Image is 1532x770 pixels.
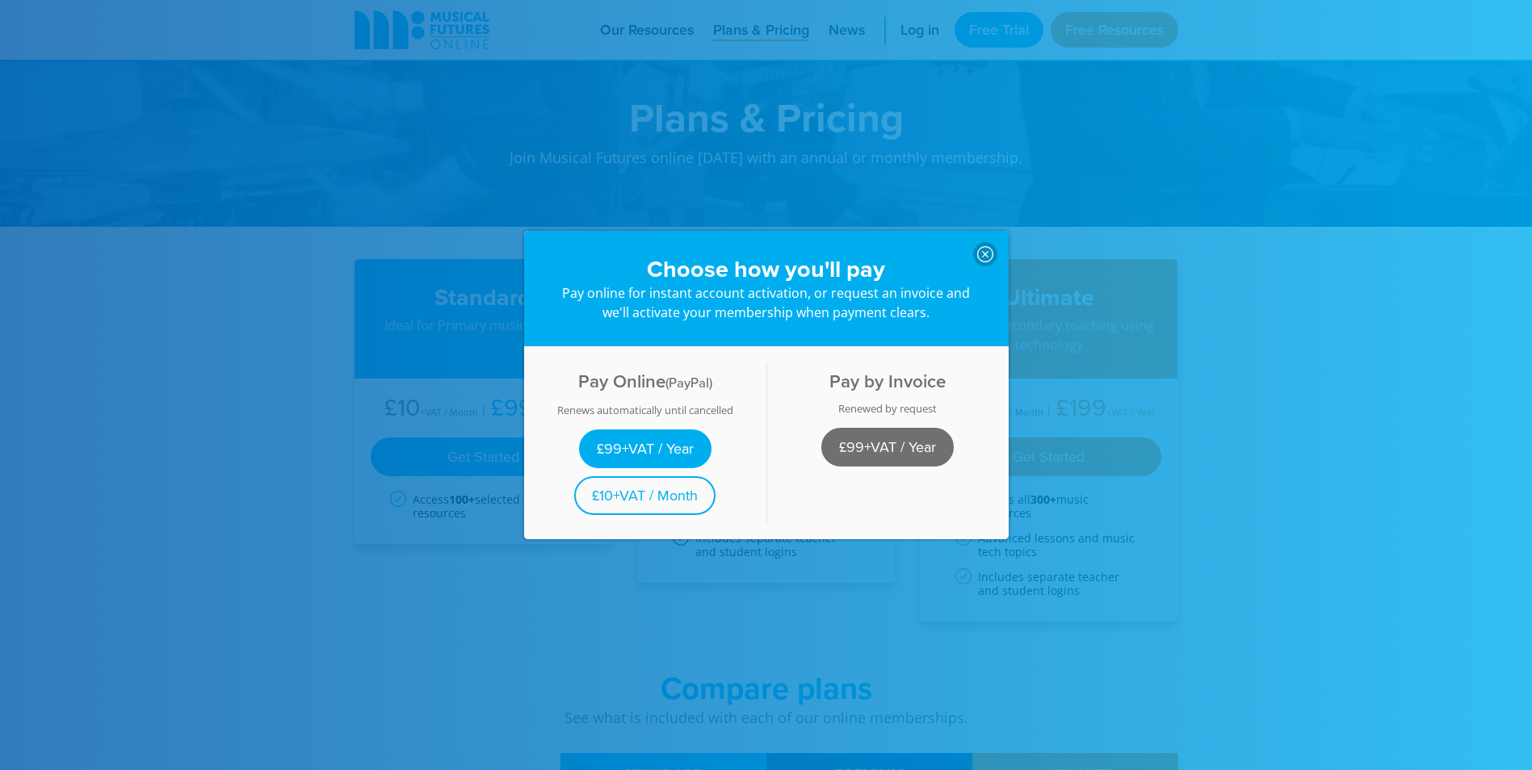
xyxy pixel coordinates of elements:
[776,370,999,392] h4: Pay by Invoice
[776,402,999,415] div: Renewed by request
[665,373,712,392] span: (PayPal)
[574,476,716,515] a: £10+VAT / Month
[556,255,976,283] h3: Choose how you'll pay
[556,283,976,322] p: Pay online for instant account activation, or request an invoice and we'll activate your membersh...
[534,370,757,394] h4: Pay Online
[821,428,954,467] a: £99+VAT / Year
[579,429,711,468] a: £99+VAT / Year
[534,404,757,416] div: Renews automatically until cancelled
